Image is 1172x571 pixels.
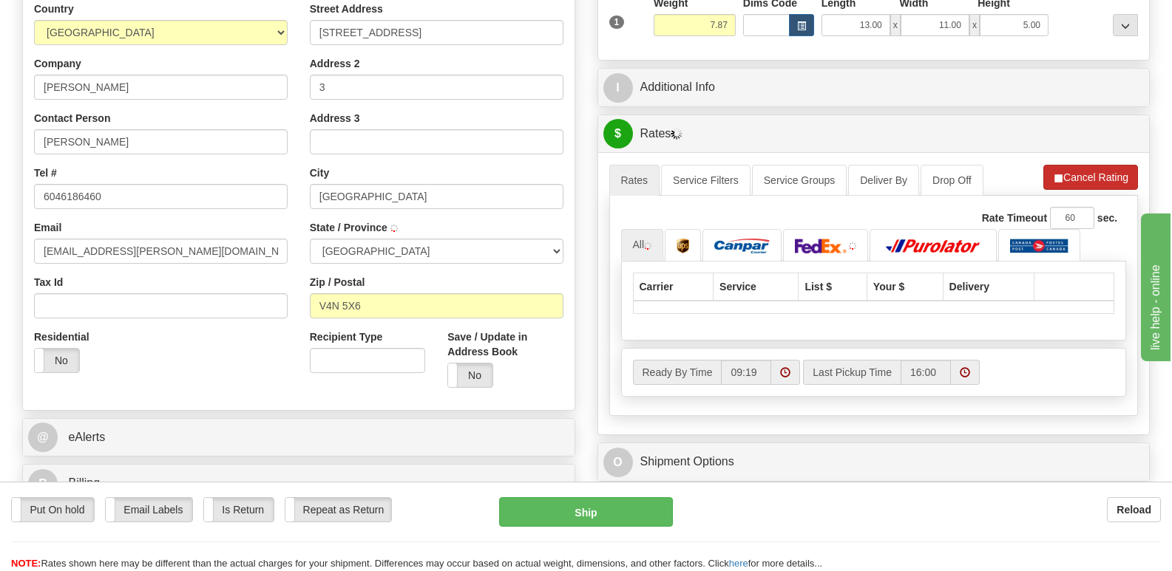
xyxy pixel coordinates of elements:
label: Email Labels [106,498,192,522]
img: UPS [677,239,689,253]
iframe: chat widget [1138,210,1171,360]
span: $ [603,119,633,148]
a: All [621,229,664,260]
label: Tax Id [34,275,63,290]
label: No [448,363,492,387]
a: IAdditional Info [603,72,1145,103]
span: O [603,448,633,477]
label: Country [34,1,74,16]
span: x [890,14,901,36]
a: B Billing [28,468,569,499]
button: Cancel Rating [1043,165,1138,190]
th: List $ [799,273,867,301]
span: B [28,469,58,499]
span: Billing [68,476,100,489]
label: Put On hold [12,498,94,522]
th: Service [714,273,799,301]
a: here [729,558,748,569]
div: ... [1113,14,1138,36]
button: Ship [499,497,672,527]
label: Save / Update in Address Book [447,329,563,359]
label: Email [34,220,61,235]
label: Last Pickup Time [803,360,901,385]
th: Your $ [867,273,943,301]
label: Rate Timeout [982,211,1047,225]
img: tiny_red.gif [644,242,651,250]
a: $Rates [603,119,1145,149]
label: No [35,349,79,372]
label: Address 3 [310,111,360,126]
label: Tel # [34,165,57,180]
span: NOTE: [11,558,41,569]
img: Canada Post [1010,239,1068,253]
a: OShipment Options [603,447,1145,477]
th: Delivery [943,273,1034,301]
label: Contact Person [34,111,110,126]
a: Deliver By [848,165,919,196]
a: @ eAlerts [28,423,569,453]
label: sec. [1097,211,1117,225]
label: Address 2 [310,56,360,71]
button: Reload [1107,497,1161,522]
img: tiny_red.gif [390,225,398,232]
span: I [603,73,633,103]
label: Repeat as Return [285,498,391,522]
label: Company [34,56,81,71]
label: Residential [34,329,89,344]
input: Enter a location [310,20,563,45]
b: Reload [1117,504,1151,516]
label: City [310,165,329,180]
span: x [969,14,980,36]
span: @ [28,423,58,452]
img: tiny_red.gif [849,242,856,250]
a: Rates [609,165,660,196]
img: Canpar [714,239,770,253]
img: Purolator [881,239,985,253]
label: Street Address [310,1,383,16]
span: eAlerts [68,431,105,443]
th: Carrier [633,273,714,301]
label: Recipient Type [310,329,383,344]
img: FedEx [795,239,847,253]
a: Drop Off [921,165,983,196]
label: Is Return [204,498,274,522]
label: State / Province [310,220,387,235]
label: Zip / Postal [310,275,365,290]
a: Service Filters [661,165,751,196]
div: live help - online [11,9,137,27]
label: Ready By Time [633,360,722,385]
span: 1 [609,16,625,29]
img: Progress.gif [671,128,682,140]
a: Service Groups [752,165,847,196]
